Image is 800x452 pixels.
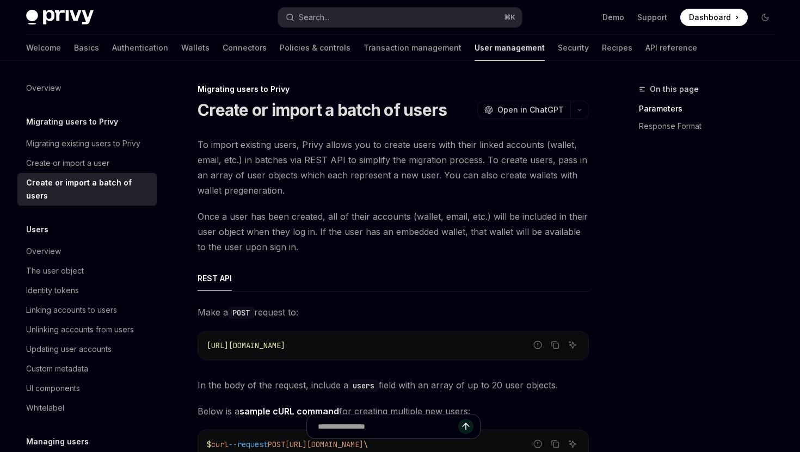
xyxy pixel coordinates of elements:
[17,261,157,281] a: The user object
[548,338,562,352] button: Copy the contents from the code block
[278,8,521,27] button: Open search
[348,380,379,392] code: users
[477,101,570,119] button: Open in ChatGPT
[602,12,624,23] a: Demo
[198,137,589,198] span: To import existing users, Privy allows you to create users with their linked accounts (wallet, em...
[26,35,61,61] a: Welcome
[639,100,783,117] a: Parameters
[558,35,589,61] a: Security
[228,307,254,319] code: POST
[198,100,447,120] h1: Create or import a batch of users
[458,419,473,434] button: Send message
[689,12,731,23] span: Dashboard
[26,10,94,25] img: dark logo
[650,83,699,96] span: On this page
[756,9,774,26] button: Toggle dark mode
[26,284,79,297] div: Identity tokens
[280,35,350,61] a: Policies & controls
[17,300,157,320] a: Linking accounts to users
[26,137,140,150] div: Migrating existing users to Privy
[17,320,157,339] a: Unlinking accounts from users
[26,401,64,414] div: Whitelabel
[602,35,632,61] a: Recipes
[26,362,88,375] div: Custom metadata
[198,377,589,393] span: In the body of the request, include a field with an array of up to 20 user objects.
[475,35,545,61] a: User management
[17,281,157,300] a: Identity tokens
[497,104,564,115] span: Open in ChatGPT
[181,35,210,61] a: Wallets
[26,176,150,202] div: Create or import a batch of users
[26,115,118,128] h5: Migrating users to Privy
[17,78,157,98] a: Overview
[364,35,461,61] a: Transaction management
[239,406,339,417] strong: sample cURL command
[198,265,232,291] div: REST API
[637,12,667,23] a: Support
[17,134,157,153] a: Migrating existing users to Privy
[26,304,117,317] div: Linking accounts to users
[207,340,285,350] span: [URL][DOMAIN_NAME]
[17,242,157,261] a: Overview
[26,435,89,448] h5: Managing users
[17,379,157,398] a: UI components
[299,11,329,24] div: Search...
[198,305,589,320] span: Make a request to:
[565,338,580,352] button: Ask AI
[645,35,697,61] a: API reference
[504,13,515,22] span: ⌘ K
[531,338,545,352] button: Report incorrect code
[26,343,112,356] div: Updating user accounts
[17,153,157,173] a: Create or import a user
[26,223,48,236] h5: Users
[26,157,109,170] div: Create or import a user
[17,173,157,206] a: Create or import a batch of users
[198,84,589,95] div: Migrating users to Privy
[26,264,84,277] div: The user object
[198,209,589,255] span: Once a user has been created, all of their accounts (wallet, email, etc.) will be included in the...
[17,339,157,359] a: Updating user accounts
[74,35,99,61] a: Basics
[26,323,134,336] div: Unlinking accounts from users
[17,359,157,379] a: Custom metadata
[639,117,783,135] a: Response Format
[198,404,589,419] span: Below is a for creating multiple new users:
[26,245,61,258] div: Overview
[17,398,157,418] a: Whitelabel
[223,35,267,61] a: Connectors
[680,9,748,26] a: Dashboard
[318,414,458,438] input: Ask a question...
[26,382,80,395] div: UI components
[26,82,61,95] div: Overview
[112,35,168,61] a: Authentication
